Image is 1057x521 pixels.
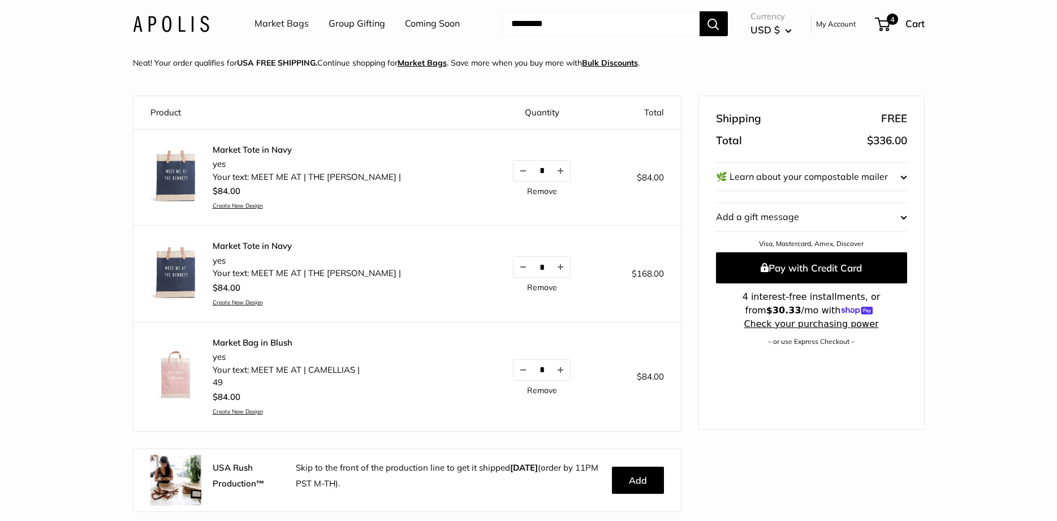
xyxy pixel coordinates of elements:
[213,171,401,184] li: Your text: MEET ME AT | THE [PERSON_NAME] |
[213,351,360,364] li: yes
[716,109,761,129] span: Shipping
[213,282,240,293] span: $84.00
[527,283,557,291] a: Remove
[527,386,557,394] a: Remove
[213,267,401,280] li: Your text: MEET ME AT | THE [PERSON_NAME] |
[329,15,385,32] a: Group Gifting
[750,24,780,36] span: USD $
[768,337,855,346] a: – or use Express Checkout –
[533,365,551,374] input: Quantity
[213,376,360,389] li: 49
[750,21,792,39] button: USD $
[150,455,201,506] img: rush.jpg
[213,462,265,489] strong: USA Rush Production™
[213,391,240,402] span: $84.00
[405,15,460,32] a: Coming Soon
[700,11,728,36] button: Search
[150,247,201,298] img: Market Tote in Navy
[213,255,401,268] li: yes
[551,360,570,380] button: Increase quantity by 1
[213,202,401,209] a: Create New Design
[514,257,533,277] button: Decrease quantity by 1
[213,144,401,156] a: Market Tote in Navy
[816,17,856,31] a: My Account
[867,134,907,147] span: $336.00
[637,172,664,183] span: $84.00
[213,408,360,415] a: Create New Design
[716,365,907,390] iframe: PayPal-paypal
[716,252,907,283] button: Pay with Credit Card
[533,166,551,175] input: Quantity
[533,262,551,272] input: Quantity
[213,337,360,348] a: Market Bag in Blush
[150,150,201,201] img: Market Tote in Navy
[510,462,538,473] b: [DATE]
[213,240,401,252] a: Market Tote in Navy
[716,203,907,231] button: Add a gift message
[133,55,640,70] p: Neat! Your order qualifies for Continue shopping for . Save more when you buy more with .
[398,58,447,68] a: Market Bags
[750,8,792,24] span: Currency
[514,161,533,181] button: Decrease quantity by 1
[599,96,681,130] th: Total
[551,257,570,277] button: Increase quantity by 1
[133,96,486,130] th: Product
[716,163,907,191] button: 🌿 Learn about your compostable mailer
[527,187,557,195] a: Remove
[759,239,864,248] a: Visa, Mastercard, Amex, Discover
[213,186,240,196] span: $84.00
[502,11,700,36] input: Search...
[254,15,309,32] a: Market Bags
[905,18,925,29] span: Cart
[612,467,664,494] button: Add
[881,109,907,129] span: FREE
[632,268,664,279] span: $168.00
[886,14,898,25] span: 4
[237,58,317,68] strong: USA FREE SHIPPING.
[213,364,360,377] li: Your text: MEET ME AT | CAMELLIAS |
[716,131,742,151] span: Total
[876,15,925,33] a: 4 Cart
[485,96,599,130] th: Quantity
[213,158,401,171] li: yes
[637,371,664,382] span: $84.00
[133,15,209,32] img: Apolis
[150,350,201,401] img: description_Our first Blush Market Bag
[514,360,533,380] button: Decrease quantity by 1
[582,58,638,68] u: Bulk Discounts
[296,460,603,492] p: Skip to the front of the production line to get it shipped (order by 11PM PST M-TH).
[213,299,401,306] a: Create New Design
[551,161,570,181] button: Increase quantity by 1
